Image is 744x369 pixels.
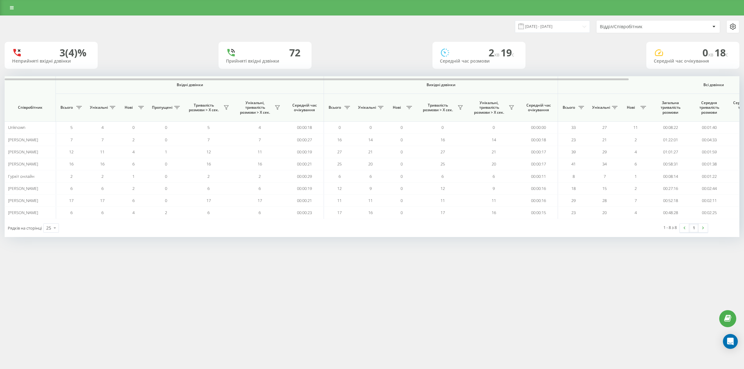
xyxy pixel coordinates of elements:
[258,149,262,155] span: 11
[441,210,445,215] span: 17
[132,161,135,167] span: 6
[226,59,304,64] div: Прийняті вхідні дзвінки
[8,125,25,130] span: Unknown
[512,51,514,58] span: c
[519,170,558,182] td: 00:00:11
[258,161,262,167] span: 16
[339,174,341,179] span: 6
[690,134,728,146] td: 00:04:33
[285,158,324,170] td: 00:00:21
[206,161,211,167] span: 16
[259,125,261,130] span: 4
[440,59,518,64] div: Середній час розмови
[101,210,104,215] span: 6
[635,161,637,167] span: 6
[635,210,637,215] span: 4
[285,195,324,207] td: 00:00:21
[337,198,342,203] span: 11
[368,149,373,155] span: 21
[207,125,210,130] span: 5
[285,134,324,146] td: 00:00:27
[259,174,261,179] span: 2
[401,210,403,215] span: 0
[165,137,167,143] span: 0
[571,186,576,191] span: 18
[337,210,342,215] span: 17
[8,174,34,179] span: Гуркіт онлайн
[401,198,403,203] span: 0
[573,174,575,179] span: 8
[206,149,211,155] span: 12
[259,210,261,215] span: 6
[604,174,606,179] span: 7
[571,161,576,167] span: 41
[689,224,698,232] a: 1
[152,105,172,110] span: Пропущені
[368,137,373,143] span: 14
[165,210,167,215] span: 2
[708,51,715,58] span: хв
[602,137,607,143] span: 21
[285,207,324,219] td: 00:00:23
[690,158,728,170] td: 00:01:38
[694,100,724,115] span: Середня тривалість розмови
[259,186,261,191] span: 6
[339,82,543,87] span: Вихідні дзвінки
[70,174,73,179] span: 2
[571,137,576,143] span: 23
[602,149,607,155] span: 29
[602,161,607,167] span: 34
[494,51,501,58] span: хв
[132,125,135,130] span: 0
[723,334,738,349] div: Open Intercom Messenger
[69,198,73,203] span: 17
[8,225,42,231] span: Рядків на сторінці
[441,161,445,167] span: 25
[690,146,728,158] td: 00:01:59
[690,207,728,219] td: 00:02:25
[401,186,403,191] span: 0
[389,105,405,110] span: Нові
[492,149,496,155] span: 21
[70,137,73,143] span: 7
[69,149,73,155] span: 12
[206,198,211,203] span: 17
[70,186,73,191] span: 6
[90,105,108,110] span: Унікальні
[571,198,576,203] span: 29
[101,137,104,143] span: 7
[401,149,403,155] span: 0
[401,125,403,130] span: 0
[519,134,558,146] td: 00:00:18
[327,105,343,110] span: Всього
[656,100,685,115] span: Загальна тривалість розмови
[635,137,637,143] span: 2
[165,125,167,130] span: 0
[524,103,553,112] span: Середній час очікування
[602,198,607,203] span: 28
[654,59,732,64] div: Середній час очікування
[285,121,324,134] td: 00:00:18
[368,198,373,203] span: 11
[602,186,607,191] span: 15
[165,149,167,155] span: 1
[237,100,273,115] span: Унікальні, тривалість розмови > Х сек.
[492,198,496,203] span: 11
[501,46,514,59] span: 19
[519,121,558,134] td: 00:00:00
[165,174,167,179] span: 0
[8,137,38,143] span: [PERSON_NAME]
[290,103,319,112] span: Середній час очікування
[602,125,607,130] span: 27
[519,146,558,158] td: 00:00:17
[368,161,373,167] span: 20
[370,186,372,191] span: 9
[519,158,558,170] td: 00:00:17
[70,125,73,130] span: 5
[100,161,104,167] span: 16
[441,186,445,191] span: 12
[132,174,135,179] span: 1
[337,186,342,191] span: 12
[420,103,456,112] span: Тривалість розмови > Х сек.
[726,51,728,58] span: c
